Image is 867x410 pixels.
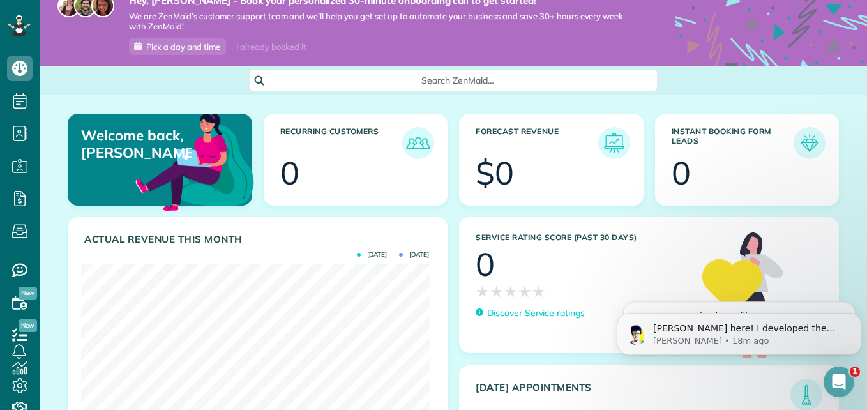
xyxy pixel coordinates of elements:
[19,319,37,332] span: New
[850,367,860,377] span: 1
[794,382,819,407] img: icon_todays_appointments-901f7ab196bb0bea1936b74009e4eb5ffbc2d2711fa7634e0d609ed5ef32b18b.png
[81,127,192,161] p: Welcome back, [PERSON_NAME]!
[129,11,637,33] span: We are ZenMaid’s customer support team and we’ll help you get set up to automate your business an...
[672,157,691,189] div: 0
[504,280,518,303] span: ★
[84,234,434,245] h3: Actual Revenue this month
[672,127,794,159] h3: Instant Booking Form Leads
[476,280,490,303] span: ★
[797,130,822,156] img: icon_form_leads-04211a6a04a5b2264e4ee56bc0799ec3eb69b7e499cbb523a139df1d13a81ae0.png
[357,252,387,258] span: [DATE]
[476,233,690,242] h3: Service Rating score (past 30 days)
[824,367,854,397] iframe: Intercom live chat
[476,248,495,280] div: 0
[19,287,37,300] span: New
[601,130,627,156] img: icon_forecast_revenue-8c13a41c7ed35a8dcfafea3cbb826a0462acb37728057bba2d056411b612bbbe.png
[476,157,514,189] div: $0
[518,280,532,303] span: ★
[490,280,504,303] span: ★
[476,307,585,320] a: Discover Service ratings
[129,38,226,55] a: Pick a day and time
[399,252,429,258] span: [DATE]
[476,127,598,159] h3: Forecast Revenue
[133,99,257,223] img: dashboard_welcome-42a62b7d889689a78055ac9021e634bf52bae3f8056760290aed330b23ab8690.png
[229,39,313,55] div: I already booked it
[280,157,299,189] div: 0
[612,286,867,376] iframe: Intercom notifications message
[487,307,585,320] p: Discover Service ratings
[532,280,546,303] span: ★
[146,42,220,52] span: Pick a day and time
[280,127,403,159] h3: Recurring Customers
[403,128,433,158] img: icon_recurring_customers-cf858462ba22bcd05b5a5880d41d6543d210077de5bb9ebc9590e49fd87d84ed.png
